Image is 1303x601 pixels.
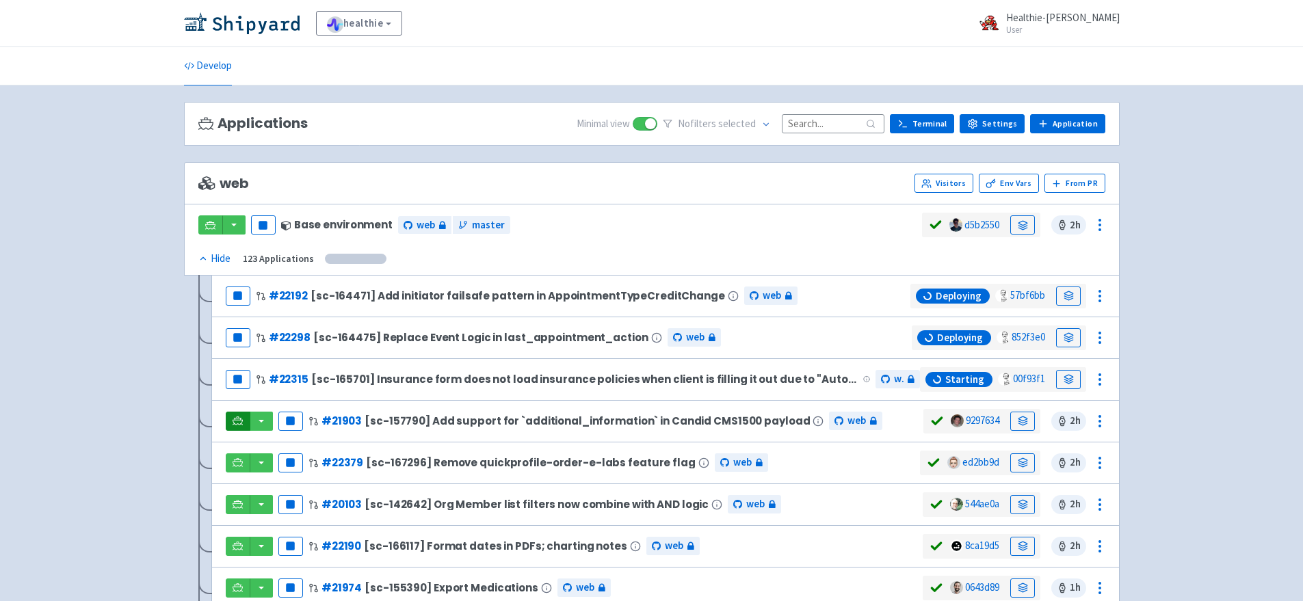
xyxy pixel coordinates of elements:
a: 544ae0a [965,497,999,510]
button: Pause [278,453,303,472]
span: [sc-165701] Insurance form does not load insurance policies when client is filling it out due to ... [311,373,860,385]
span: 2 h [1051,412,1086,431]
a: 0643d89 [965,580,999,593]
span: web [198,176,249,191]
a: Develop [184,47,232,85]
span: [sc-157790] Add support for `additional_information` in Candid CMS1500 payload [365,415,810,427]
span: web [576,580,594,596]
a: Healthie-[PERSON_NAME] User [971,12,1120,34]
a: 57bf6bb [1010,289,1045,302]
span: web [847,413,866,429]
a: Env Vars [979,174,1039,193]
button: Pause [251,215,276,235]
img: Shipyard logo [184,12,300,34]
button: Pause [226,370,250,389]
a: #21903 [321,414,362,428]
span: 1 h [1051,578,1086,598]
a: #22315 [269,372,308,386]
input: Search... [782,114,884,133]
button: Pause [278,537,303,556]
a: Settings [960,114,1025,133]
span: 2 h [1051,537,1086,556]
span: web [686,330,705,345]
a: healthie [316,11,403,36]
a: web [557,578,611,597]
span: selected [718,117,756,130]
div: 123 Applications [243,251,314,267]
span: No filter s [678,116,756,132]
a: Application [1030,114,1105,133]
a: ed2bb9d [962,455,999,468]
span: Deploying [937,331,983,345]
a: web [829,412,882,430]
span: Starting [945,373,984,386]
a: 8ca19d5 [965,539,999,552]
h3: Applications [198,116,308,131]
div: Base environment [281,219,393,230]
a: 00f93f1 [1013,372,1045,385]
span: web [665,538,683,554]
button: Hide [198,251,232,267]
span: 2 h [1051,215,1086,235]
a: #22298 [269,330,311,345]
span: web [746,496,765,512]
a: #22379 [321,455,363,470]
a: Terminal [890,114,954,133]
a: web [715,453,768,472]
a: web [744,286,798,305]
span: Minimal view [577,116,630,132]
span: master [472,217,505,233]
a: web [398,216,451,235]
button: Pause [226,328,250,347]
span: 2 h [1051,453,1086,472]
a: d5b2550 [964,218,999,231]
span: web [763,288,781,304]
a: master [453,216,510,235]
span: [sc-164475] Replace Event Logic in last_appointment_action [313,332,648,343]
a: web [668,328,721,347]
a: web [728,495,781,513]
span: [sc-164471] Add initiator failsafe pattern in AppointmentTypeCreditChange [311,290,725,302]
a: web [876,370,920,388]
div: Hide [198,251,231,267]
span: [sc-155390] Export Medications [365,582,538,593]
a: #21974 [321,580,362,595]
span: Healthie-[PERSON_NAME] [1006,11,1120,24]
button: Pause [278,578,303,598]
button: Pause [278,412,303,431]
span: web [733,455,752,470]
a: Visitors [914,174,973,193]
span: [sc-166117] Format dates in PDFs; charting notes [364,540,627,552]
a: #22192 [269,289,308,303]
span: web [894,371,904,387]
span: Deploying [936,289,982,303]
a: #22190 [321,539,361,553]
a: web [646,537,700,555]
small: User [1006,25,1120,34]
button: Pause [226,286,250,306]
button: From PR [1044,174,1105,193]
a: 852f3e0 [1012,330,1045,343]
button: Pause [278,495,303,514]
span: web [417,217,435,233]
a: 9297634 [966,414,999,427]
span: [sc-142642] Org Member list filters now combine with AND logic [365,498,709,510]
span: [sc-167296] Remove quickprofile-order-e-labs feature flag [366,457,696,468]
a: #20103 [321,497,362,511]
span: 2 h [1051,495,1086,514]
